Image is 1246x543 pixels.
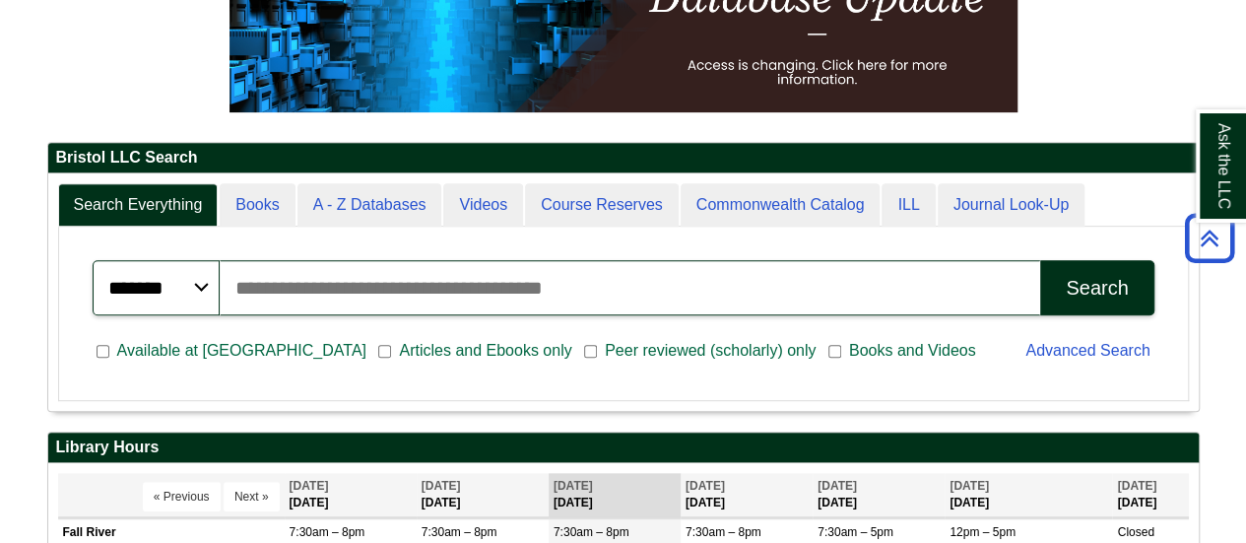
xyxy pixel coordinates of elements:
[681,183,881,228] a: Commonwealth Catalog
[945,473,1112,517] th: [DATE]
[828,343,841,361] input: Books and Videos
[686,525,761,539] span: 7:30am – 8pm
[549,473,681,517] th: [DATE]
[97,343,109,361] input: Available at [GEOGRAPHIC_DATA]
[1066,277,1128,300] div: Search
[681,473,813,517] th: [DATE]
[378,343,391,361] input: Articles and Ebooks only
[525,183,679,228] a: Course Reserves
[950,525,1016,539] span: 12pm – 5pm
[1178,225,1241,251] a: Back to Top
[597,339,823,363] span: Peer reviewed (scholarly) only
[422,479,461,493] span: [DATE]
[1117,525,1153,539] span: Closed
[391,339,579,363] span: Articles and Ebooks only
[1117,479,1156,493] span: [DATE]
[1040,260,1153,315] button: Search
[422,525,497,539] span: 7:30am – 8pm
[813,473,945,517] th: [DATE]
[58,183,219,228] a: Search Everything
[818,479,857,493] span: [DATE]
[417,473,549,517] th: [DATE]
[220,183,295,228] a: Books
[841,339,984,363] span: Books and Videos
[1112,473,1188,517] th: [DATE]
[224,482,280,511] button: Next »
[285,473,417,517] th: [DATE]
[938,183,1084,228] a: Journal Look-Up
[48,143,1199,173] h2: Bristol LLC Search
[818,525,893,539] span: 7:30am – 5pm
[584,343,597,361] input: Peer reviewed (scholarly) only
[686,479,725,493] span: [DATE]
[950,479,989,493] span: [DATE]
[1025,342,1149,359] a: Advanced Search
[882,183,935,228] a: ILL
[143,482,221,511] button: « Previous
[290,479,329,493] span: [DATE]
[443,183,523,228] a: Videos
[554,525,629,539] span: 7:30am – 8pm
[554,479,593,493] span: [DATE]
[290,525,365,539] span: 7:30am – 8pm
[48,433,1199,463] h2: Library Hours
[297,183,442,228] a: A - Z Databases
[109,339,374,363] span: Available at [GEOGRAPHIC_DATA]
